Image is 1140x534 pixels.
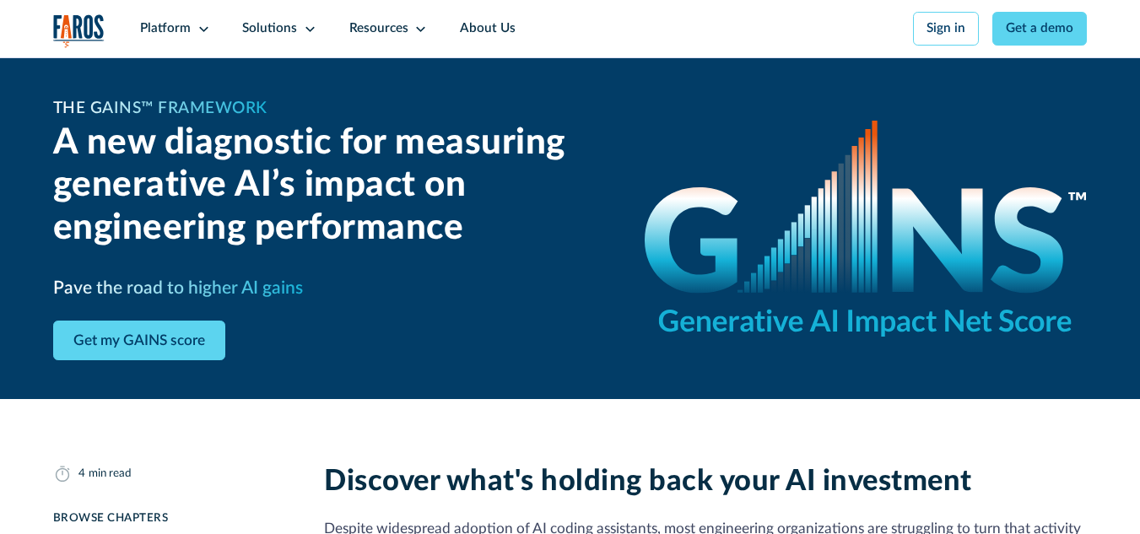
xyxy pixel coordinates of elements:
[349,19,408,39] div: Resources
[53,14,105,48] a: home
[324,464,1087,499] h2: Discover what's holding back your AI investment
[53,97,267,121] h1: The GAINS™ Framework
[53,14,105,48] img: Logo of the analytics and reporting company Faros.
[53,510,286,526] div: Browse Chapters
[78,465,85,482] div: 4
[53,121,606,250] h2: A new diagnostic for measuring generative AI’s impact on engineering performance
[140,19,191,39] div: Platform
[53,275,303,302] h3: Pave the road to higher AI gains
[242,19,297,39] div: Solutions
[913,12,980,46] a: Sign in
[645,121,1087,337] img: GAINS - the Generative AI Impact Net Score logo
[89,465,132,482] div: min read
[53,321,225,360] a: Get my GAINS score
[992,12,1088,46] a: Get a demo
